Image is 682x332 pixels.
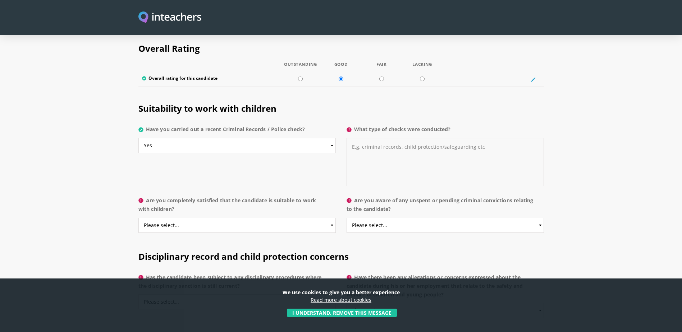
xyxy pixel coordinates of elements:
strong: We use cookies to give you a better experience [283,289,400,296]
span: Suitability to work with children [138,102,276,114]
button: I understand, remove this message [287,309,397,317]
span: Overall Rating [138,42,200,54]
label: Overall rating for this candidate [142,76,277,83]
a: Visit this site's homepage [138,11,202,24]
th: Fair [361,62,402,72]
th: Outstanding [280,62,321,72]
label: Are you completely satisfied that the candidate is suitable to work with children? [138,196,336,218]
label: Are you aware of any unspent or pending criminal convictions relating to the candidate? [347,196,544,218]
label: Have you carried out a recent Criminal Records / Police check? [138,125,336,138]
th: Lacking [402,62,443,72]
a: Read more about cookies [311,296,371,303]
span: Disciplinary record and child protection concerns [138,250,349,262]
label: Have there been any allegations or concerns expressed about the candidate during his or her emplo... [347,273,544,303]
img: Inteachers [138,11,202,24]
label: What type of checks were conducted? [347,125,544,138]
label: Has the candidate been subject to any disciplinary procedures where the disciplinary sanction is ... [138,273,336,295]
th: Good [321,62,361,72]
